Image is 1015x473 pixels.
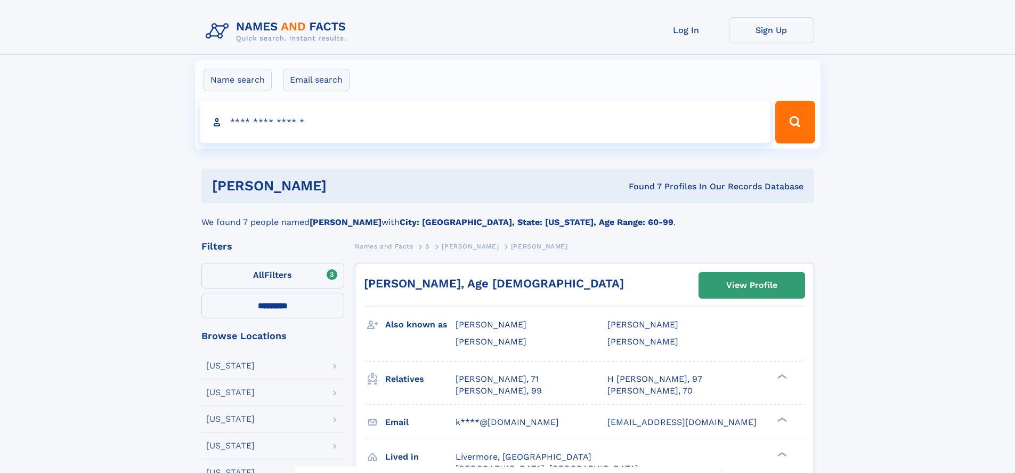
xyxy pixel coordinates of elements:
[385,316,456,334] h3: Also known as
[310,217,381,227] b: [PERSON_NAME]
[364,277,624,290] a: [PERSON_NAME], Age [DEMOGRAPHIC_DATA]
[201,242,344,251] div: Filters
[607,373,702,385] a: H [PERSON_NAME], 97
[201,331,344,341] div: Browse Locations
[775,373,787,380] div: ❯
[477,181,803,193] div: Found 7 Profiles In Our Records Database
[607,417,757,427] span: [EMAIL_ADDRESS][DOMAIN_NAME]
[201,263,344,288] label: Filters
[400,217,673,227] b: City: [GEOGRAPHIC_DATA], State: [US_STATE], Age Range: 60-99
[200,101,771,143] input: search input
[204,69,272,91] label: Name search
[442,239,499,253] a: [PERSON_NAME]
[385,413,456,431] h3: Email
[201,203,814,229] div: We found 7 people named with .
[456,336,526,347] span: [PERSON_NAME]
[644,17,729,43] a: Log In
[206,415,255,423] div: [US_STATE]
[456,385,542,397] a: [PERSON_NAME], 99
[775,101,815,143] button: Search Button
[206,362,255,370] div: [US_STATE]
[206,388,255,397] div: [US_STATE]
[206,442,255,450] div: [US_STATE]
[456,452,591,462] span: Livermore, [GEOGRAPHIC_DATA]
[425,243,430,250] span: S
[699,272,805,298] a: View Profile
[726,273,777,298] div: View Profile
[775,451,787,458] div: ❯
[355,239,413,253] a: Names and Facts
[283,69,350,91] label: Email search
[385,448,456,466] h3: Lived in
[607,336,678,347] span: [PERSON_NAME]
[212,179,478,193] h1: [PERSON_NAME]
[442,243,499,250] span: [PERSON_NAME]
[775,416,787,423] div: ❯
[456,319,526,330] span: [PERSON_NAME]
[253,270,264,280] span: All
[511,243,568,250] span: [PERSON_NAME]
[201,17,355,46] img: Logo Names and Facts
[425,239,430,253] a: S
[729,17,814,43] a: Sign Up
[607,319,678,330] span: [PERSON_NAME]
[607,385,693,397] a: [PERSON_NAME], 70
[456,373,539,385] a: [PERSON_NAME], 71
[385,370,456,388] h3: Relatives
